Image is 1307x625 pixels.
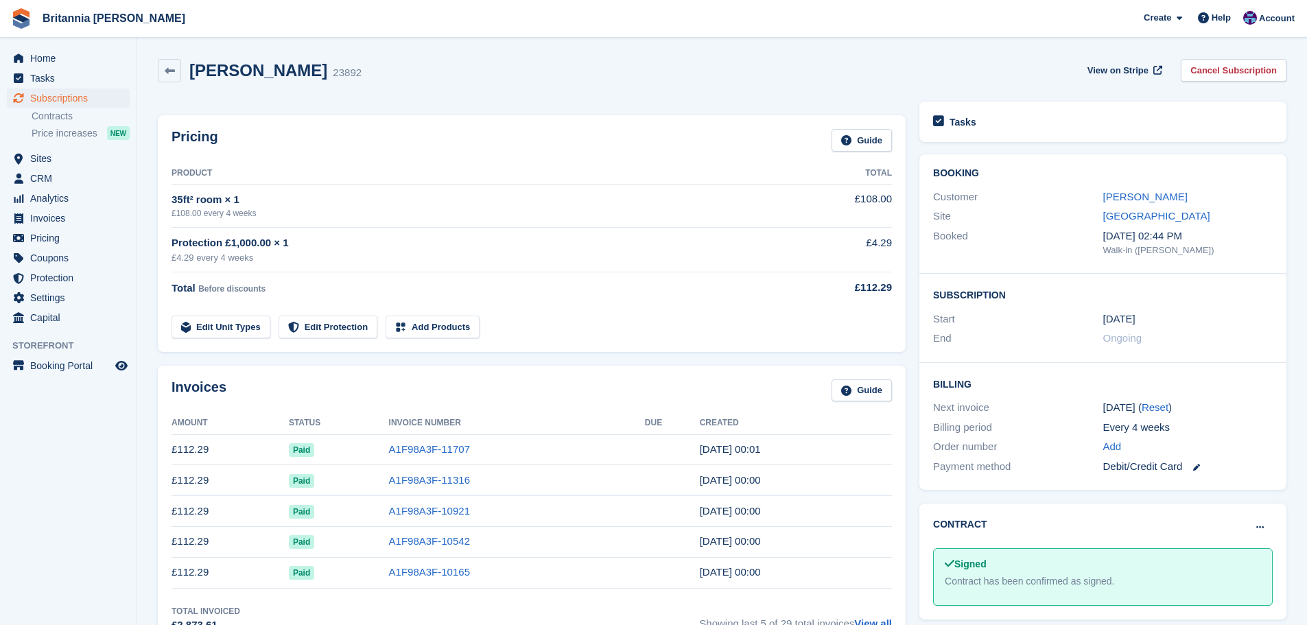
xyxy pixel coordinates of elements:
[289,535,314,549] span: Paid
[172,251,814,265] div: £4.29 every 4 weeks
[172,235,814,251] div: Protection £1,000.00 × 1
[30,49,113,68] span: Home
[933,517,987,532] h2: Contract
[30,69,113,88] span: Tasks
[172,557,289,588] td: £112.29
[1103,400,1273,416] div: [DATE] ( )
[933,287,1273,301] h2: Subscription
[172,379,226,402] h2: Invoices
[1103,420,1273,436] div: Every 4 weeks
[933,377,1273,390] h2: Billing
[814,163,892,185] th: Total
[1181,59,1286,82] a: Cancel Subscription
[172,207,814,220] div: £108.00 every 4 weeks
[7,228,130,248] a: menu
[7,69,130,88] a: menu
[30,288,113,307] span: Settings
[333,65,362,81] div: 23892
[172,496,289,527] td: £112.29
[172,605,240,617] div: Total Invoiced
[700,535,761,547] time: 2025-06-26 23:00:58 UTC
[1144,11,1171,25] span: Create
[7,268,130,287] a: menu
[389,412,645,434] th: Invoice Number
[30,209,113,228] span: Invoices
[933,311,1103,327] div: Start
[1103,244,1273,257] div: Walk-in ([PERSON_NAME])
[645,412,700,434] th: Due
[7,356,130,375] a: menu
[7,288,130,307] a: menu
[1087,64,1149,78] span: View on Stripe
[1103,228,1273,244] div: [DATE] 02:44 PM
[386,316,480,338] a: Add Products
[1103,332,1142,344] span: Ongoing
[7,189,130,208] a: menu
[933,331,1103,346] div: End
[12,339,137,353] span: Storefront
[289,474,314,488] span: Paid
[700,443,761,455] time: 2025-09-18 23:01:11 UTC
[950,116,976,128] h2: Tasks
[37,7,191,30] a: Britannia [PERSON_NAME]
[1082,59,1165,82] a: View on Stripe
[7,149,130,168] a: menu
[30,248,113,268] span: Coupons
[32,110,130,123] a: Contracts
[32,126,130,141] a: Price increases NEW
[7,308,130,327] a: menu
[1103,459,1273,475] div: Debit/Credit Card
[113,357,130,374] a: Preview store
[700,566,761,578] time: 2025-05-29 23:00:49 UTC
[7,49,130,68] a: menu
[172,129,218,152] h2: Pricing
[700,505,761,517] time: 2025-07-24 23:00:15 UTC
[933,439,1103,455] div: Order number
[172,412,289,434] th: Amount
[1103,210,1210,222] a: [GEOGRAPHIC_DATA]
[933,228,1103,257] div: Booked
[30,228,113,248] span: Pricing
[30,356,113,375] span: Booking Portal
[814,184,892,227] td: £108.00
[30,89,113,108] span: Subscriptions
[289,505,314,519] span: Paid
[933,400,1103,416] div: Next invoice
[389,566,470,578] a: A1F98A3F-10165
[700,412,892,434] th: Created
[700,474,761,486] time: 2025-08-21 23:00:11 UTC
[289,412,389,434] th: Status
[814,228,892,272] td: £4.29
[289,566,314,580] span: Paid
[389,505,470,517] a: A1F98A3F-10921
[172,434,289,465] td: £112.29
[172,192,814,208] div: 35ft² room × 1
[30,189,113,208] span: Analytics
[814,280,892,296] div: £112.29
[172,282,196,294] span: Total
[7,248,130,268] a: menu
[7,209,130,228] a: menu
[30,149,113,168] span: Sites
[198,284,266,294] span: Before discounts
[933,420,1103,436] div: Billing period
[32,127,97,140] span: Price increases
[279,316,377,338] a: Edit Protection
[933,189,1103,205] div: Customer
[7,89,130,108] a: menu
[7,169,130,188] a: menu
[107,126,130,140] div: NEW
[389,535,470,547] a: A1F98A3F-10542
[172,163,814,185] th: Product
[1103,311,1135,327] time: 2023-08-24 23:00:00 UTC
[172,465,289,496] td: £112.29
[945,574,1261,589] div: Contract has been confirmed as signed.
[1259,12,1295,25] span: Account
[389,443,470,455] a: A1F98A3F-11707
[933,459,1103,475] div: Payment method
[1142,401,1168,413] a: Reset
[1212,11,1231,25] span: Help
[172,526,289,557] td: £112.29
[1103,439,1122,455] a: Add
[30,169,113,188] span: CRM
